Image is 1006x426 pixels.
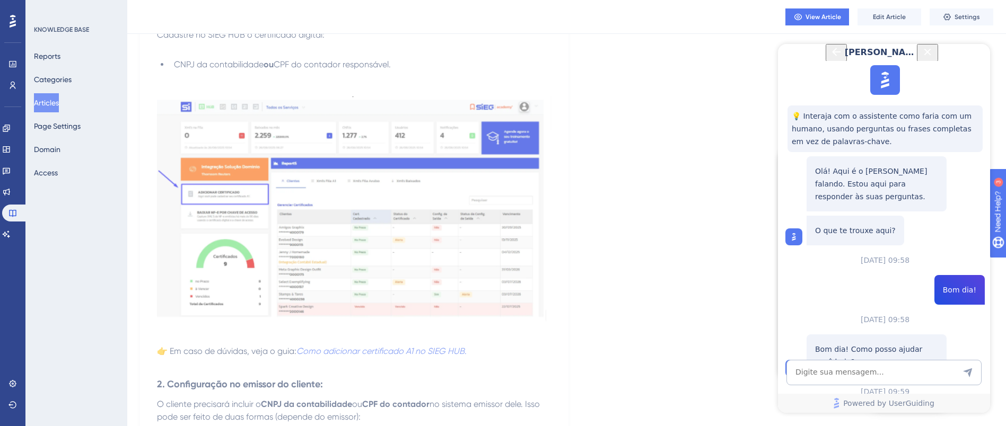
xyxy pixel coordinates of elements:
[157,378,323,390] strong: 2. Configuração no emissor do cliente:
[296,346,465,356] em: Como adicionar certificado A1 no SIEG HUB
[174,59,264,69] span: CNPJ da contabilidade
[785,8,849,25] button: View Article
[362,399,430,409] strong: CPF do contador
[930,8,993,25] button: Settings
[955,13,980,21] span: Settings
[296,346,467,356] a: Como adicionar certificado A1 no SIEG HUB.
[157,30,325,40] span: Cadastre no SIEG HUB o certificado digital:
[806,13,841,21] span: View Article
[778,44,990,413] iframe: UserGuiding AI Assistant
[274,59,391,69] span: CPF do contador responsável.
[352,399,362,409] span: ou
[858,8,921,25] button: Edit Article
[74,5,77,14] div: 3
[157,399,261,409] span: O cliente precisará incluir o
[261,399,352,409] strong: CNPJ da contabilidade
[465,346,467,356] span: .
[264,59,274,69] strong: ou
[157,346,296,356] span: 👉 Em caso de dúvidas, veja o guia:
[873,13,906,21] span: Edit Article
[25,3,66,15] span: Need Help?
